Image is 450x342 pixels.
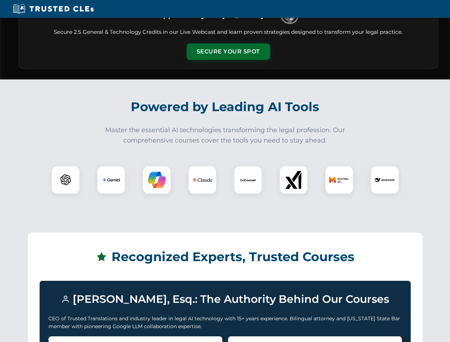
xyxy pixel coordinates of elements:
[188,166,217,194] div: Claude
[187,43,270,60] button: Secure Your Spot
[234,166,262,194] div: CoCounsel
[48,315,402,331] p: CEO of Trusted Translations and industry leader in legal AI technology with 15+ years experience....
[143,166,171,194] div: Copilot
[371,166,399,194] div: DeepSeek
[48,290,402,309] h3: [PERSON_NAME], Esq.: The Authority Behind Our Courses
[148,171,166,189] img: Copilot Logo
[325,166,353,194] div: Mistral AI
[239,171,257,189] img: CoCounsel Logo
[279,166,308,194] div: xAI
[97,166,125,194] div: Gemini
[375,170,395,190] img: DeepSeek Logo
[102,171,120,189] img: Gemini Logo
[40,244,411,269] h2: Recognized Experts, Trusted Courses
[285,171,302,189] img: xAI Logo
[51,166,80,194] div: ChatGPT
[100,125,350,146] p: Master the essential AI technologies transforming the legal profession. Our comprehensive courses...
[192,170,212,190] img: Claude Logo
[27,28,429,36] p: Secure 2.5 General & Technology Credits in our Live Webcast and learn proven strategies designed ...
[55,170,76,190] img: ChatGPT Logo
[329,170,349,190] img: Mistral AI Logo
[11,4,96,14] img: Trusted CLEs
[28,94,423,119] h2: Powered by Leading AI Tools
